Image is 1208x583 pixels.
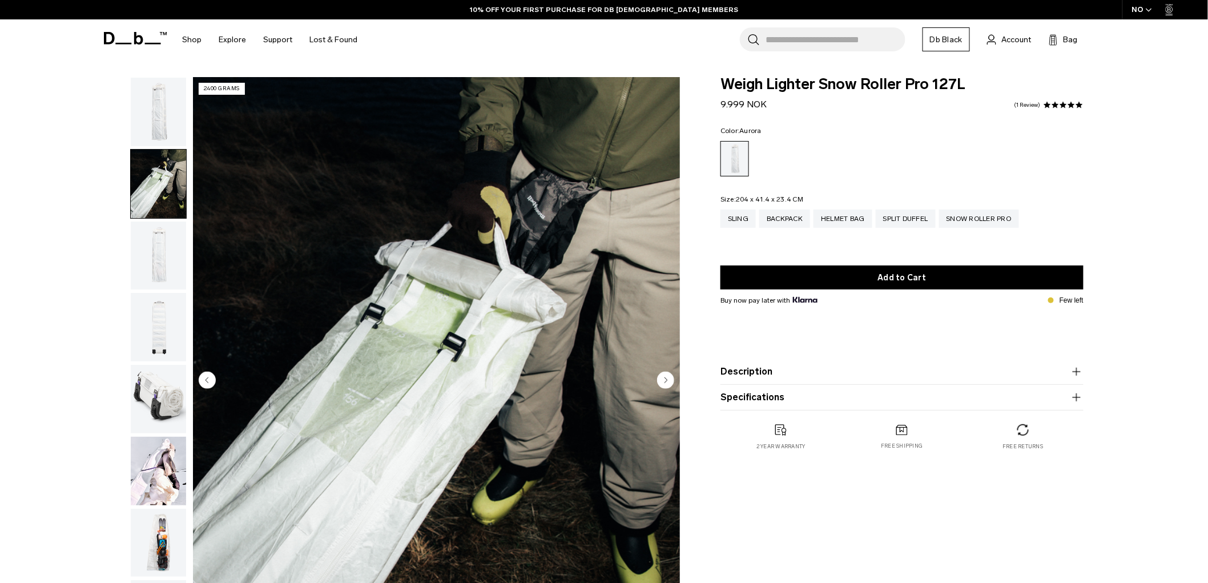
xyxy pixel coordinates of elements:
[131,78,186,146] img: Weigh_Lighter_Snow_Roller_Pro_127L_1.png
[309,19,357,60] a: Lost & Found
[720,99,767,110] span: 9.999 NOK
[720,365,1084,379] button: Description
[1064,34,1078,46] span: Bag
[814,210,872,228] a: Helmet Bag
[720,77,1084,92] span: Weigh Lighter Snow Roller Pro 127L
[793,297,818,303] img: {"height" => 20, "alt" => "Klarna"}
[657,371,674,391] button: Next slide
[1049,33,1078,46] button: Bag
[720,266,1084,290] button: Add to Cart
[736,195,803,203] span: 204 x 41.4 x 23.4 CM
[756,443,806,451] p: 2 year warranty
[1060,295,1084,305] p: Few left
[130,149,187,219] button: Weigh_Lighter_snow_Roller_Lifestyle.png
[720,210,756,228] a: Sling
[174,19,366,60] nav: Main Navigation
[939,210,1019,228] a: Snow Roller Pro
[1002,34,1032,46] span: Account
[182,19,202,60] a: Shop
[130,292,187,362] button: Weigh_Lighter_Snow_Roller_Pro_127L_3.png
[720,127,762,134] legend: Color:
[130,221,187,291] button: Weigh_Lighter_Snow_Roller_Pro_127L_2.png
[987,33,1032,46] a: Account
[720,141,749,176] a: Aurora
[759,210,810,228] a: Backpack
[470,5,739,15] a: 10% OFF YOUR FIRST PURCHASE FOR DB [DEMOGRAPHIC_DATA] MEMBERS
[923,27,970,51] a: Db Black
[876,210,936,228] a: Split Duffel
[130,436,187,506] button: Weigh Lighter Snow Roller Pro 127L Aurora
[131,365,186,433] img: Weigh_Lighter_Snow_Roller_Pro_127L_4.png
[263,19,292,60] a: Support
[131,437,186,505] img: Weigh Lighter Snow Roller Pro 127L Aurora
[130,364,187,434] button: Weigh_Lighter_Snow_Roller_Pro_127L_4.png
[740,127,762,135] span: Aurora
[130,508,187,578] button: Weigh_Lighter_Snow_Roller_Pro_127L_6.png
[881,442,923,450] p: Free shipping
[1003,443,1044,451] p: Free returns
[720,196,803,203] legend: Size:
[219,19,246,60] a: Explore
[720,391,1084,404] button: Specifications
[199,371,216,391] button: Previous slide
[199,83,245,95] p: 2400 grams
[130,77,187,147] button: Weigh_Lighter_Snow_Roller_Pro_127L_1.png
[131,293,186,361] img: Weigh_Lighter_Snow_Roller_Pro_127L_3.png
[131,509,186,577] img: Weigh_Lighter_Snow_Roller_Pro_127L_6.png
[131,222,186,290] img: Weigh_Lighter_Snow_Roller_Pro_127L_2.png
[720,295,818,305] span: Buy now pay later with
[131,150,186,218] img: Weigh_Lighter_snow_Roller_Lifestyle.png
[1014,102,1041,108] a: 1 reviews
